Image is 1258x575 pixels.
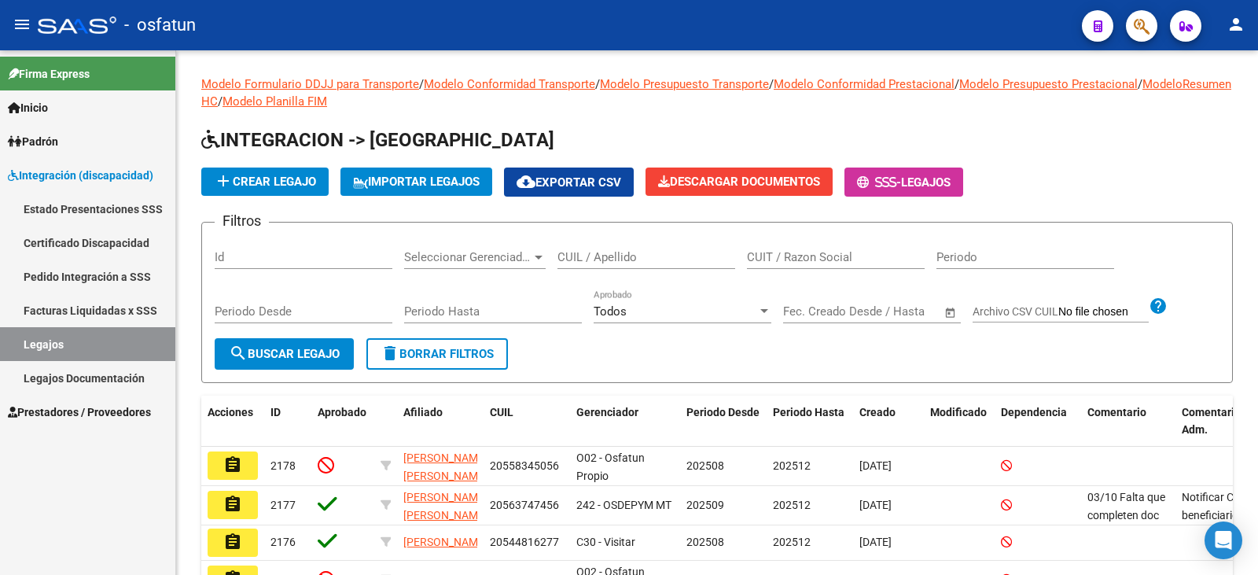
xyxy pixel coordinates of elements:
[201,396,264,448] datatable-header-cell: Acciones
[490,406,513,418] span: CUIL
[995,396,1081,448] datatable-header-cell: Dependencia
[13,15,31,34] mat-icon: menu
[774,77,955,91] a: Modelo Conformidad Prestacional
[353,175,480,189] span: IMPORTAR LEGAJOS
[223,94,327,109] a: Modelo Planilla FIM
[783,304,847,319] input: Fecha inicio
[223,495,242,514] mat-icon: assignment
[594,304,627,319] span: Todos
[223,533,242,551] mat-icon: assignment
[340,168,492,196] button: IMPORTAR LEGAJOS
[8,133,58,150] span: Padrón
[901,175,951,190] span: Legajos
[686,459,724,472] span: 202508
[201,168,329,196] button: Crear Legajo
[767,396,853,448] datatable-header-cell: Periodo Hasta
[270,499,296,511] span: 2177
[215,338,354,370] button: Buscar Legajo
[576,499,671,511] span: 242 - OSDEPYM MT
[924,396,995,448] datatable-header-cell: Modificado
[270,406,281,418] span: ID
[570,396,680,448] datatable-header-cell: Gerenciador
[366,338,508,370] button: Borrar Filtros
[381,347,494,361] span: Borrar Filtros
[397,396,484,448] datatable-header-cell: Afiliado
[214,171,233,190] mat-icon: add
[490,536,559,548] span: 20544816277
[773,536,811,548] span: 202512
[959,77,1138,91] a: Modelo Presupuesto Prestacional
[859,406,896,418] span: Creado
[208,406,253,418] span: Acciones
[215,210,269,232] h3: Filtros
[1058,305,1149,319] input: Archivo CSV CUIL
[857,175,901,190] span: -
[859,499,892,511] span: [DATE]
[517,175,621,190] span: Exportar CSV
[311,396,374,448] datatable-header-cell: Aprobado
[124,8,196,42] span: - osfatun
[201,77,419,91] a: Modelo Formulario DDJJ para Transporte
[942,304,960,322] button: Open calendar
[1087,406,1146,418] span: Comentario
[404,250,532,264] span: Seleccionar Gerenciador
[8,404,151,421] span: Prestadores / Proveedores
[381,344,399,363] mat-icon: delete
[403,491,487,522] span: [PERSON_NAME] [PERSON_NAME]
[484,396,570,448] datatable-header-cell: CUIL
[318,406,366,418] span: Aprobado
[844,168,963,197] button: -Legajos
[773,406,844,418] span: Periodo Hasta
[270,536,296,548] span: 2176
[773,499,811,511] span: 202512
[8,167,153,184] span: Integración (discapacidad)
[1149,297,1168,315] mat-icon: help
[600,77,769,91] a: Modelo Presupuesto Transporte
[229,344,248,363] mat-icon: search
[424,77,595,91] a: Modelo Conformidad Transporte
[223,455,242,474] mat-icon: assignment
[576,452,645,482] span: O02 - Osfatun Propio
[490,459,559,472] span: 20558345056
[1227,15,1245,34] mat-icon: person
[1182,406,1241,437] span: Comentario Adm.
[403,406,443,418] span: Afiliado
[403,452,487,482] span: [PERSON_NAME] [PERSON_NAME]
[686,536,724,548] span: 202508
[859,536,892,548] span: [DATE]
[229,347,340,361] span: Buscar Legajo
[861,304,937,319] input: Fecha fin
[8,65,90,83] span: Firma Express
[214,175,316,189] span: Crear Legajo
[1081,396,1175,448] datatable-header-cell: Comentario
[576,536,635,548] span: C30 - Visitar
[973,305,1058,318] span: Archivo CSV CUIL
[773,459,811,472] span: 202512
[686,499,724,511] span: 202509
[201,129,554,151] span: INTEGRACION -> [GEOGRAPHIC_DATA]
[859,459,892,472] span: [DATE]
[658,175,820,189] span: Descargar Documentos
[686,406,760,418] span: Periodo Desde
[646,168,833,196] button: Descargar Documentos
[576,406,638,418] span: Gerenciador
[853,396,924,448] datatable-header-cell: Creado
[490,499,559,511] span: 20563747456
[1205,522,1242,559] div: Open Intercom Messenger
[1182,491,1256,540] span: Notificar CUD a beneficiarios / Falta Codem
[930,406,987,418] span: Modificado
[403,536,487,548] span: [PERSON_NAME]
[504,168,634,197] button: Exportar CSV
[270,459,296,472] span: 2178
[517,172,535,191] mat-icon: cloud_download
[1001,406,1067,418] span: Dependencia
[8,99,48,116] span: Inicio
[264,396,311,448] datatable-header-cell: ID
[680,396,767,448] datatable-header-cell: Periodo Desde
